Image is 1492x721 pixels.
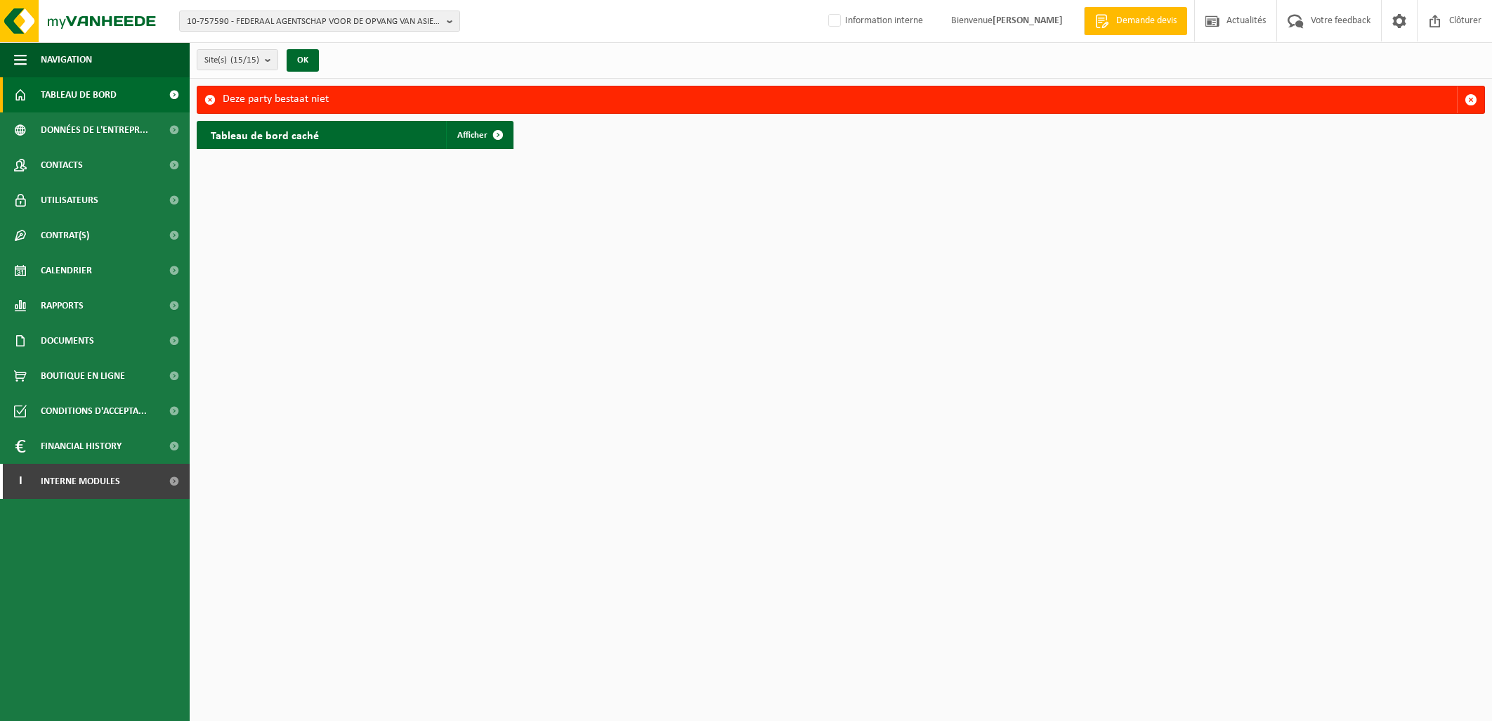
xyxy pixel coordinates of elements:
[41,253,92,288] span: Calendrier
[993,15,1063,26] strong: [PERSON_NAME]
[446,121,512,149] a: Afficher
[187,11,441,32] span: 10-757590 - FEDERAAL AGENTSCHAP VOOR DE OPVANG VAN ASIELZOEKERS (FEDASIL) - [STREET_ADDRESS]
[1084,7,1187,35] a: Demande devis
[457,131,487,140] span: Afficher
[197,49,278,70] button: Site(s)(15/15)
[41,183,98,218] span: Utilisateurs
[41,429,122,464] span: Financial History
[41,358,125,394] span: Boutique en ligne
[41,394,147,429] span: Conditions d'accepta...
[41,148,83,183] span: Contacts
[1113,14,1180,28] span: Demande devis
[287,49,319,72] button: OK
[41,42,92,77] span: Navigation
[204,50,259,71] span: Site(s)
[197,121,333,148] h2: Tableau de bord caché
[41,218,89,253] span: Contrat(s)
[41,288,84,323] span: Rapports
[41,112,148,148] span: Données de l'entrepr...
[179,11,460,32] button: 10-757590 - FEDERAAL AGENTSCHAP VOOR DE OPVANG VAN ASIELZOEKERS (FEDASIL) - [STREET_ADDRESS]
[41,77,117,112] span: Tableau de bord
[825,11,923,32] label: Information interne
[223,86,1457,113] div: Deze party bestaat niet
[230,56,259,65] count: (15/15)
[41,464,120,499] span: Interne modules
[14,464,27,499] span: I
[41,323,94,358] span: Documents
